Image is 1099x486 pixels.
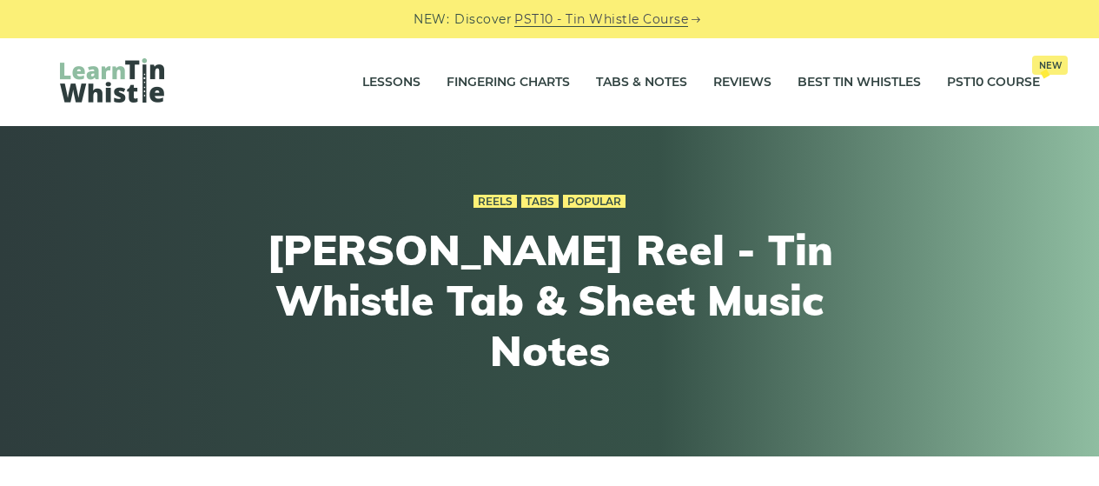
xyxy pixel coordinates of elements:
a: Reels [473,195,517,209]
a: Lessons [362,61,420,104]
img: LearnTinWhistle.com [60,58,164,103]
a: PST10 CourseNew [947,61,1040,104]
a: Popular [563,195,626,209]
a: Tabs [521,195,559,209]
a: Best Tin Whistles [798,61,921,104]
a: Tabs & Notes [596,61,687,104]
h1: [PERSON_NAME] Reel - Tin Whistle Tab & Sheet Music Notes [230,225,870,376]
span: New [1032,56,1068,75]
a: Fingering Charts [447,61,570,104]
a: Reviews [713,61,771,104]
